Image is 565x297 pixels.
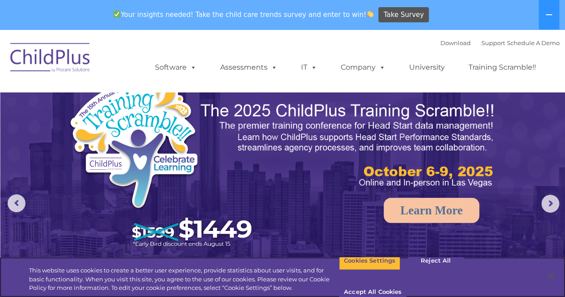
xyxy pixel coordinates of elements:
a: Assessments [211,59,286,76]
img: ✅ [113,11,120,17]
font: | [440,39,560,46]
a: Take Survey [378,7,429,23]
a: Support [481,39,505,46]
button: Close [541,267,561,286]
span: Take Survey [384,7,424,23]
button: Reject All [408,251,464,270]
a: Learn More [384,198,479,223]
a: Schedule A Demo [507,39,560,46]
a: University [400,59,454,76]
a: IT [292,59,326,76]
img: ChildPlus by Procare Solutions [6,37,95,81]
button: Cookies Settings [339,251,400,270]
img: 👏 [367,11,373,17]
span: Phone number [124,96,162,102]
a: Software [146,59,205,76]
a: Download [440,39,471,46]
span: Last name [124,59,151,66]
a: Company [332,59,394,76]
span: Your insights needed! Take the child care trends survey and enter to win! [110,6,377,23]
a: Training Scramble!! [460,59,545,76]
div: This website uses cookies to create a better user experience, provide statistics about user visit... [29,266,339,293]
